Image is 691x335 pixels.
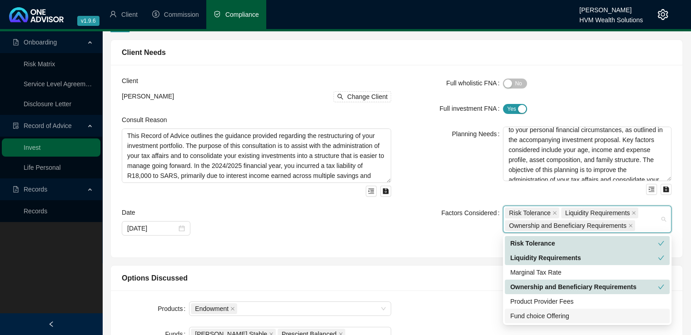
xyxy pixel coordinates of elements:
[663,186,669,192] span: save
[347,92,388,102] span: Change Client
[24,144,40,151] a: Invest
[509,221,626,231] span: Ownership and Beneficiary Requirements
[658,240,664,246] span: check
[24,39,57,46] span: Onboarding
[505,207,559,218] span: Risk Tolerance
[48,321,55,327] span: left
[579,12,643,22] div: HVM Wealth Solutions
[214,10,221,18] span: safety
[333,91,391,102] button: Change Client
[510,238,658,248] div: Risk Tolerance
[565,208,630,218] span: Liquidity Requirements
[505,294,670,309] div: Product Provider Fees
[122,47,671,58] div: Client Needs
[191,303,237,314] span: Endowment
[657,9,668,20] span: setting
[225,11,259,18] span: Compliance
[24,80,94,88] a: Service Level Agreement
[439,101,503,116] label: Full investment FNA
[510,267,664,277] div: Marginal Tax Rate
[13,39,19,45] span: file-pdf
[24,164,61,171] a: Life Personal
[505,265,670,280] div: Marginal Tax Rate
[505,309,670,323] div: Fund choice Offering
[658,255,664,261] span: check
[503,127,671,181] textarea: This advice is based on an investment analysis tailored to your personal financial circumstances,...
[505,220,635,231] span: Ownership and Beneficiary Requirements
[446,76,503,90] label: Full wholistic FNA
[452,127,503,141] label: Planning Needs
[13,186,19,192] span: file-pdf
[230,306,235,311] span: close
[122,76,144,86] label: Client
[337,94,343,100] span: search
[505,236,670,251] div: Risk Tolerance
[24,100,71,108] a: Disclosure Letter
[561,207,638,218] span: Liquidity Requirements
[509,208,551,218] span: Risk Tolerance
[579,2,643,12] div: [PERSON_NAME]
[122,207,141,217] label: Date
[195,304,229,314] span: Endowment
[631,211,636,215] span: close
[383,188,389,194] span: save
[505,251,670,265] div: Liquidity Requirements
[164,11,199,18] span: Commission
[122,93,174,100] span: [PERSON_NAME]
[122,128,391,183] textarea: This Record of Advice outlines the guidance provided regarding the restructuring of your investme...
[24,122,72,129] span: Record of Advice
[510,282,658,292] div: Ownership and Beneficiary Requirements
[9,7,64,22] img: 2df55531c6924b55f21c4cf5d4484680-logo-light.svg
[552,211,557,215] span: close
[127,223,177,233] input: Select date
[510,296,664,306] div: Product Provider Fees
[628,223,633,228] span: close
[510,253,658,263] div: Liquidity Requirements
[505,280,670,294] div: Ownership and Beneficiary Requirements
[510,311,664,321] div: Fund choice Offering
[13,123,19,129] span: file-done
[152,10,159,18] span: dollar
[24,207,47,215] a: Records
[109,10,117,18] span: user
[122,272,671,284] div: Options Discussed
[122,115,174,125] label: Consult Reason
[158,301,189,316] label: Products
[24,186,47,193] span: Records
[24,60,55,68] a: Risk Matrix
[77,16,99,26] span: v1.9.6
[658,284,664,290] span: check
[368,188,374,194] span: menu-unfold
[648,186,655,192] span: menu-unfold
[121,11,138,18] span: Client
[441,206,503,220] label: Factors Considered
